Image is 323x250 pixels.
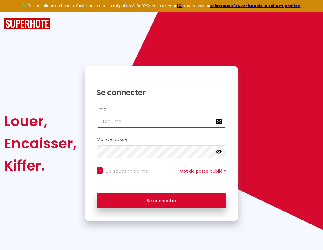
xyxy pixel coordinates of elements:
[180,168,226,174] a: Mot de passe oublié ?
[97,115,227,128] input: Ton Email
[97,193,227,209] button: Se connecter
[97,137,227,142] h2: Mot de passe
[210,3,301,8] a: créneaux d'ouverture de la salle migration
[4,110,77,132] div: Louer,
[4,18,50,30] img: SuperHote logo
[4,132,77,155] div: Encaisser,
[4,155,77,177] div: Kiffer.
[97,107,227,112] h2: Email
[5,2,23,21] button: Ouvrir le widget de chat LiveChat
[97,88,227,97] h1: Se connecter
[177,3,183,8] a: ICI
